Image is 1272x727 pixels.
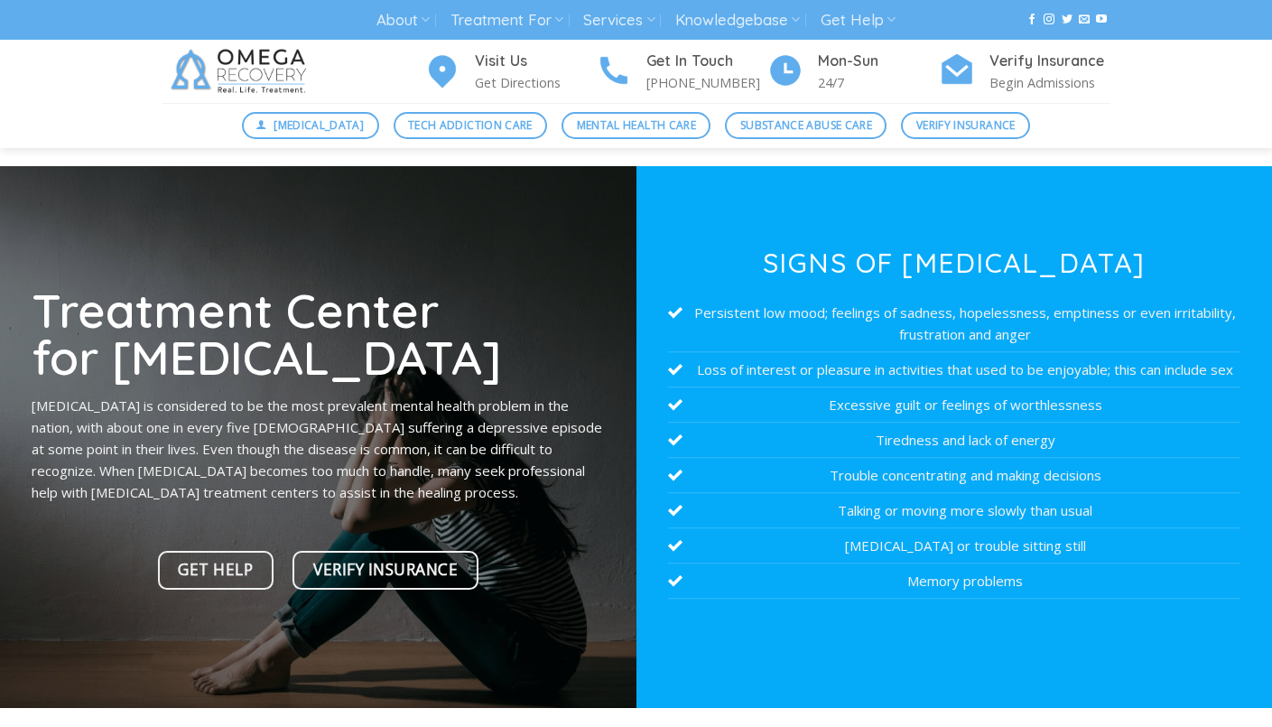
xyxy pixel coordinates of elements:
[1062,14,1072,26] a: Follow on Twitter
[577,117,696,134] span: Mental Health Care
[675,4,800,37] a: Knowledgebase
[158,551,274,590] a: Get Help
[562,112,710,139] a: Mental Health Care
[313,557,458,583] span: Verify Insurance
[583,4,655,37] a: Services
[475,50,596,73] h4: Visit Us
[989,50,1110,73] h4: Verify Insurance
[475,72,596,93] p: Get Directions
[162,40,320,103] img: Omega Recovery
[1044,14,1054,26] a: Follow on Instagram
[394,112,548,139] a: Tech Addiction Care
[939,50,1110,94] a: Verify Insurance Begin Admissions
[725,112,887,139] a: Substance Abuse Care
[32,395,604,503] p: [MEDICAL_DATA] is considered to be the most prevalent mental health problem in the nation, with a...
[668,564,1240,599] li: Memory problems
[668,295,1240,352] li: Persistent low mood; feelings of sadness, hopelessness, emptiness or even irritability, frustrati...
[1096,14,1107,26] a: Follow on YouTube
[668,458,1240,493] li: Trouble concentrating and making decisions
[32,286,604,381] h1: Treatment Center for [MEDICAL_DATA]
[668,352,1240,387] li: Loss of interest or pleasure in activities that used to be enjoyable; this can include sex
[821,4,896,37] a: Get Help
[901,112,1030,139] a: Verify Insurance
[450,4,563,37] a: Treatment For
[408,117,533,134] span: Tech Addiction Care
[292,551,478,590] a: Verify Insurance
[596,50,767,94] a: Get In Touch [PHONE_NUMBER]
[376,4,430,37] a: About
[668,493,1240,528] li: Talking or moving more slowly than usual
[668,387,1240,423] li: Excessive guilt or feelings of worthlessness
[646,50,767,73] h4: Get In Touch
[178,557,253,583] span: Get Help
[989,72,1110,93] p: Begin Admissions
[818,72,939,93] p: 24/7
[1026,14,1037,26] a: Follow on Facebook
[274,117,364,134] span: [MEDICAL_DATA]
[646,72,767,93] p: [PHONE_NUMBER]
[242,112,379,139] a: [MEDICAL_DATA]
[668,528,1240,564] li: [MEDICAL_DATA] or trouble sitting still
[818,50,939,73] h4: Mon-Sun
[740,117,872,134] span: Substance Abuse Care
[424,50,596,94] a: Visit Us Get Directions
[1079,14,1090,26] a: Send us an email
[668,249,1240,276] h3: Signs of [MEDICAL_DATA]
[916,117,1016,134] span: Verify Insurance
[668,423,1240,458] li: Tiredness and lack of energy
